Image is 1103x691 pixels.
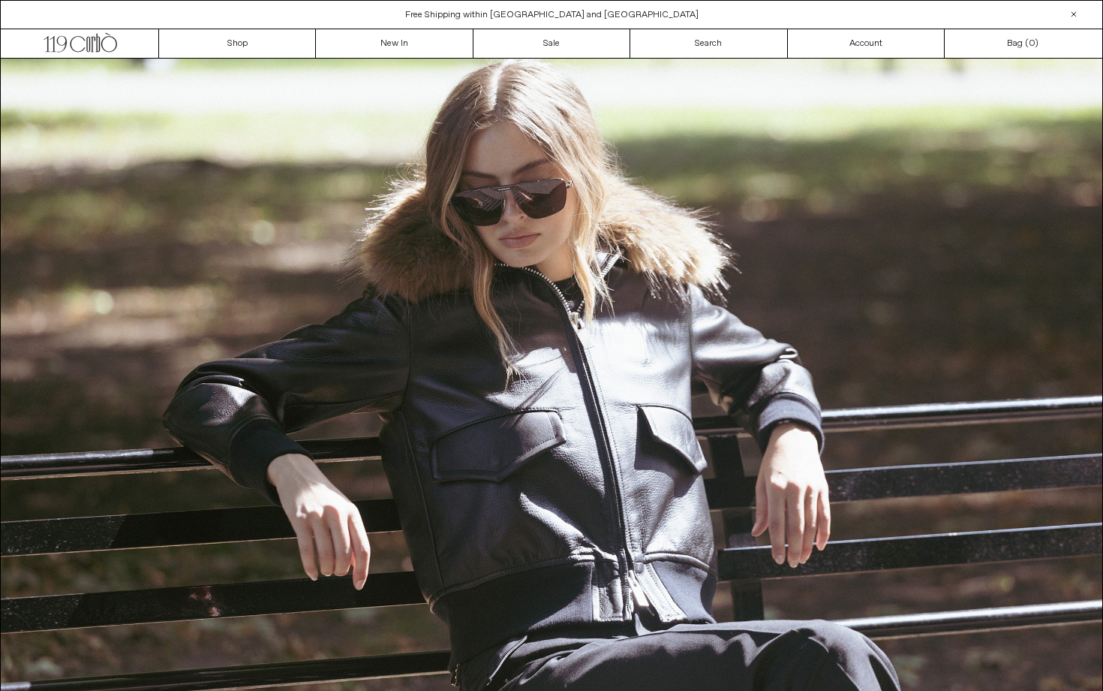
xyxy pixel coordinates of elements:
a: Sale [473,29,630,58]
a: New In [316,29,473,58]
a: Shop [159,29,316,58]
a: Account [788,29,945,58]
a: Bag () [945,29,1101,58]
span: 0 [1029,38,1035,50]
a: Search [630,29,787,58]
a: Free Shipping within [GEOGRAPHIC_DATA] and [GEOGRAPHIC_DATA] [405,9,699,21]
span: ) [1029,37,1038,50]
